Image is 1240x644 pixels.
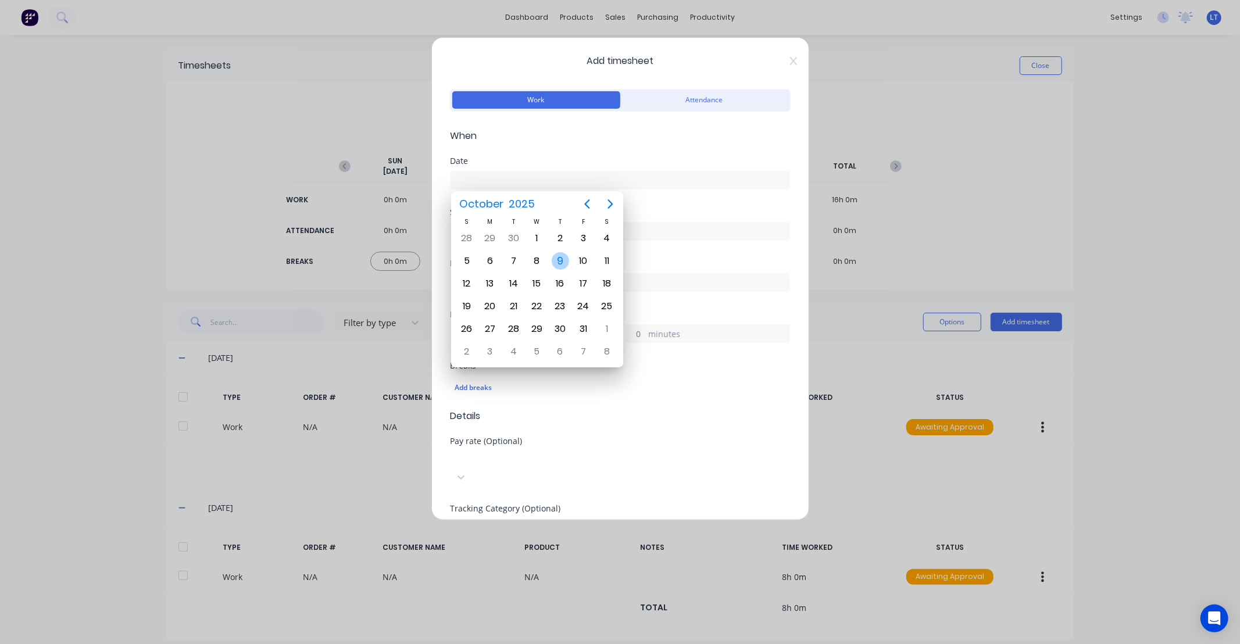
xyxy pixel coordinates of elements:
[451,409,790,423] span: Details
[575,230,592,247] div: Friday, October 3, 2025
[548,217,571,227] div: T
[451,505,790,513] div: Tracking Category (Optional)
[552,343,569,360] div: Thursday, November 6, 2025
[552,275,569,292] div: Thursday, October 16, 2025
[528,252,545,270] div: Wednesday, October 8, 2025
[528,320,545,338] div: Wednesday, October 29, 2025
[458,252,476,270] div: Sunday, October 5, 2025
[457,194,506,214] span: October
[595,217,619,227] div: S
[598,230,616,247] div: Saturday, October 4, 2025
[458,275,476,292] div: Sunday, October 12, 2025
[451,208,790,216] div: Start time
[528,275,545,292] div: Wednesday, October 15, 2025
[502,217,525,227] div: T
[620,91,788,109] button: Attendance
[552,252,569,270] div: Today, Thursday, October 9, 2025
[458,298,476,315] div: Sunday, October 19, 2025
[552,298,569,315] div: Thursday, October 23, 2025
[455,380,785,395] div: Add breaks
[451,310,790,319] div: Hours worked
[505,230,522,247] div: Tuesday, September 30, 2025
[575,343,592,360] div: Friday, November 7, 2025
[481,230,499,247] div: Monday, September 29, 2025
[506,194,538,214] span: 2025
[598,275,616,292] div: Saturday, October 18, 2025
[552,230,569,247] div: Thursday, October 2, 2025
[478,217,502,227] div: M
[528,230,545,247] div: Wednesday, October 1, 2025
[451,157,790,165] div: Date
[505,252,522,270] div: Tuesday, October 7, 2025
[505,298,522,315] div: Tuesday, October 21, 2025
[576,192,599,216] button: Previous page
[481,298,499,315] div: Monday, October 20, 2025
[598,298,616,315] div: Saturday, October 25, 2025
[481,252,499,270] div: Monday, October 6, 2025
[481,343,499,360] div: Monday, November 3, 2025
[572,217,595,227] div: F
[458,343,476,360] div: Sunday, November 2, 2025
[458,320,476,338] div: Sunday, October 26, 2025
[599,192,622,216] button: Next page
[454,466,567,478] div: Select pay rate
[451,129,790,143] span: When
[575,275,592,292] div: Friday, October 17, 2025
[575,252,592,270] div: Friday, October 10, 2025
[528,298,545,315] div: Wednesday, October 22, 2025
[575,298,592,315] div: Friday, October 24, 2025
[451,54,790,68] span: Add timesheet
[505,320,522,338] div: Tuesday, October 28, 2025
[1200,604,1228,632] div: Open Intercom Messenger
[458,230,476,247] div: Sunday, September 28, 2025
[451,259,790,267] div: Finish time
[575,320,592,338] div: Friday, October 31, 2025
[505,343,522,360] div: Tuesday, November 4, 2025
[649,328,789,342] label: minutes
[455,217,478,227] div: S
[451,437,790,445] div: Pay rate (Optional)
[505,275,522,292] div: Tuesday, October 14, 2025
[598,343,616,360] div: Saturday, November 8, 2025
[452,194,542,214] button: October2025
[481,275,499,292] div: Monday, October 13, 2025
[598,252,616,270] div: Saturday, October 11, 2025
[525,217,548,227] div: W
[452,91,620,109] button: Work
[598,320,616,338] div: Saturday, November 1, 2025
[528,343,545,360] div: Wednesday, November 5, 2025
[626,325,646,342] input: 0
[481,320,499,338] div: Monday, October 27, 2025
[451,362,790,370] div: Breaks
[552,320,569,338] div: Thursday, October 30, 2025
